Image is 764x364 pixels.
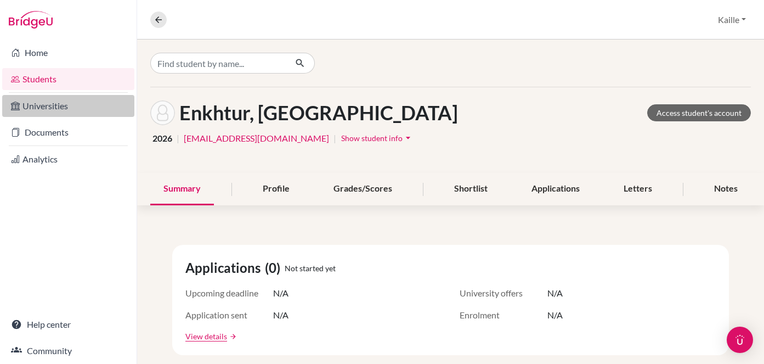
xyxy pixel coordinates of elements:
[518,173,593,205] div: Applications
[265,258,285,278] span: (0)
[2,121,134,143] a: Documents
[320,173,405,205] div: Grades/Scores
[150,173,214,205] div: Summary
[2,42,134,64] a: Home
[333,132,336,145] span: |
[441,173,501,205] div: Shortlist
[403,132,414,143] i: arrow_drop_down
[713,9,751,30] button: Kaille
[460,309,547,322] span: Enrolment
[701,173,751,205] div: Notes
[150,100,175,125] img: Bilguun Enkhtur's avatar
[185,287,273,300] span: Upcoming deadline
[547,309,563,322] span: N/A
[2,95,134,117] a: Universities
[2,68,134,90] a: Students
[152,132,172,145] span: 2026
[2,148,134,170] a: Analytics
[177,132,179,145] span: |
[185,331,227,342] a: View details
[2,340,134,362] a: Community
[179,101,458,125] h1: Enkhtur, [GEOGRAPHIC_DATA]
[610,173,665,205] div: Letters
[341,133,403,143] span: Show student info
[184,132,329,145] a: [EMAIL_ADDRESS][DOMAIN_NAME]
[185,309,273,322] span: Application sent
[341,130,414,147] button: Show student infoarrow_drop_down
[2,313,134,335] a: Help center
[227,333,237,340] a: arrow_forward
[185,258,265,278] span: Applications
[9,11,53,29] img: Bridge-U
[250,173,303,205] div: Profile
[647,104,751,121] a: Access student's account
[273,309,288,322] span: N/A
[150,53,286,74] input: Find student by name...
[285,262,336,274] span: Not started yet
[273,287,288,300] span: N/A
[547,287,563,300] span: N/A
[460,287,547,300] span: University offers
[727,327,753,353] div: Open Intercom Messenger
